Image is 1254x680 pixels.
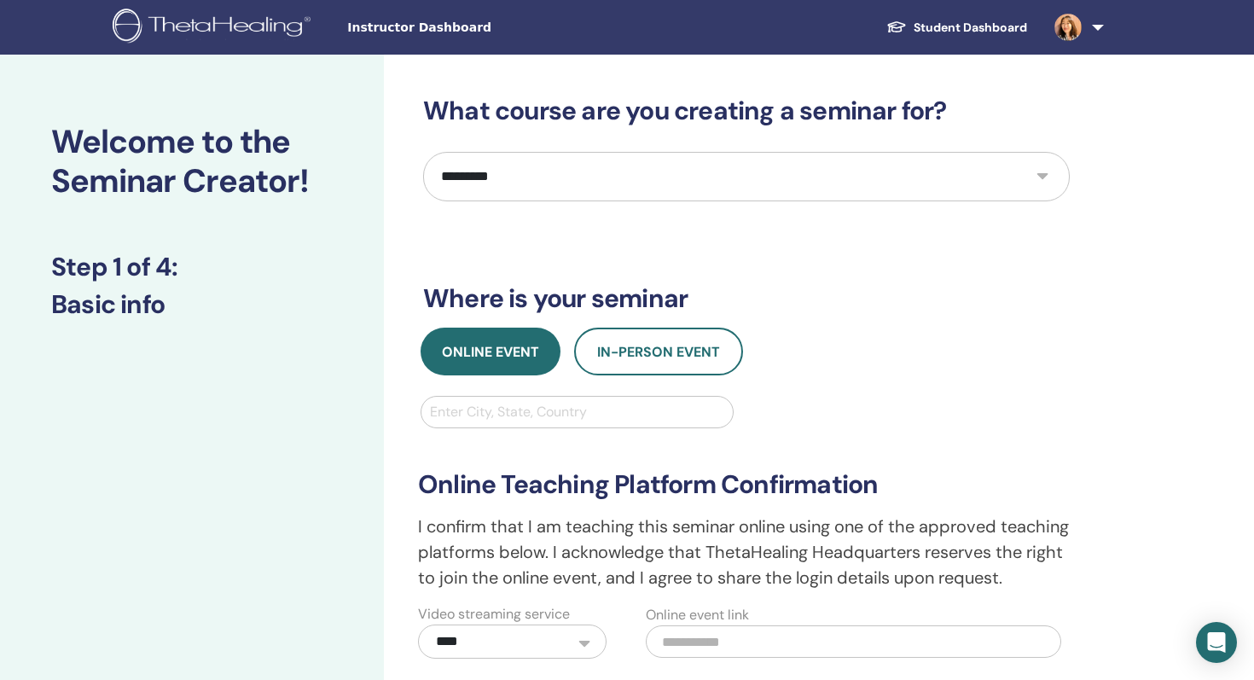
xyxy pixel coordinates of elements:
a: Student Dashboard [873,12,1041,44]
p: I confirm that I am teaching this seminar online using one of the approved teaching platforms bel... [418,514,1075,590]
label: Online event link [646,605,749,625]
span: Online Event [442,343,539,361]
h3: Basic info [51,289,333,320]
h3: Step 1 of 4 : [51,252,333,282]
h3: Where is your seminar [423,283,1070,314]
span: In-Person Event [597,343,720,361]
img: graduation-cap-white.svg [886,20,907,34]
img: logo.png [113,9,316,47]
h3: Online Teaching Platform Confirmation [418,469,1075,500]
span: Instructor Dashboard [347,19,603,37]
h3: What course are you creating a seminar for? [423,96,1070,126]
img: default.jpg [1054,14,1082,41]
button: Online Event [421,328,560,375]
h2: Welcome to the Seminar Creator! [51,123,333,201]
label: Video streaming service [418,604,570,625]
div: Open Intercom Messenger [1196,622,1237,663]
button: In-Person Event [574,328,743,375]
